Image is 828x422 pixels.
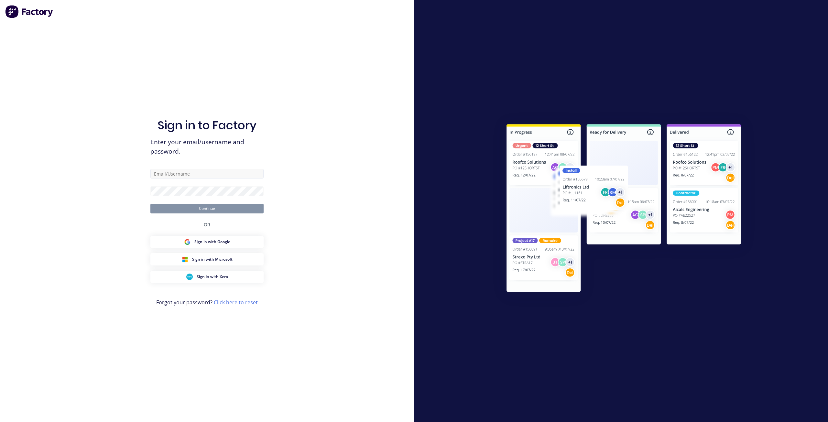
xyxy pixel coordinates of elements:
[150,137,264,156] span: Enter your email/username and password.
[150,253,264,265] button: Microsoft Sign inSign in with Microsoft
[186,274,193,280] img: Xero Sign in
[192,256,233,262] span: Sign in with Microsoft
[150,204,264,213] button: Continue
[184,239,191,245] img: Google Sign in
[194,239,230,245] span: Sign in with Google
[5,5,54,18] img: Factory
[150,271,264,283] button: Xero Sign inSign in with Xero
[197,274,228,280] span: Sign in with Xero
[158,118,256,132] h1: Sign in to Factory
[214,299,258,306] a: Click here to reset
[156,298,258,306] span: Forgot your password?
[182,256,188,263] img: Microsoft Sign in
[150,236,264,248] button: Google Sign inSign in with Google
[492,111,755,307] img: Sign in
[204,213,210,236] div: OR
[150,169,264,179] input: Email/Username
